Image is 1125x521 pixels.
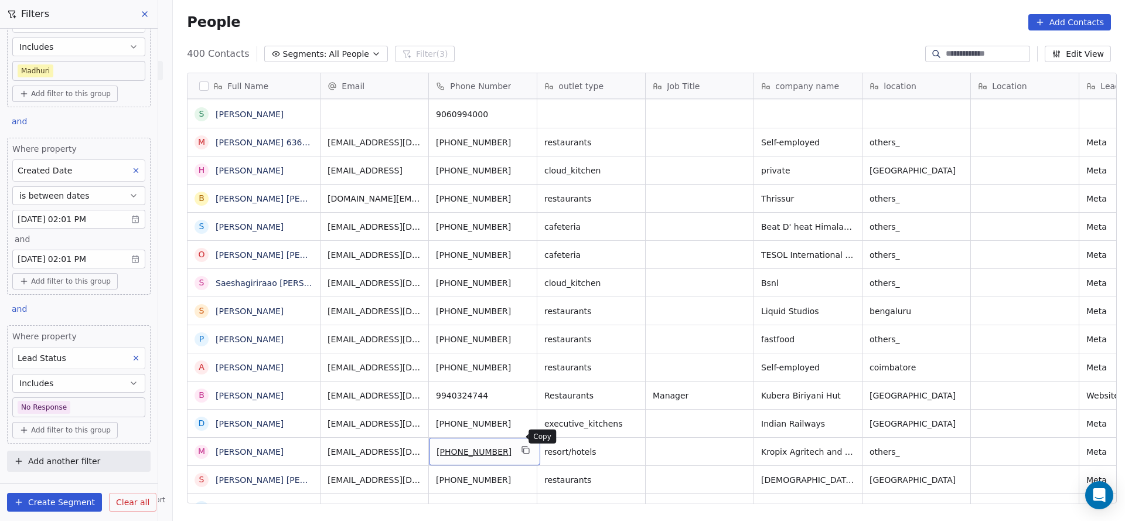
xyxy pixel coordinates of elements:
[544,502,638,514] span: executive_kitchens
[870,137,963,148] span: others_
[216,166,284,175] a: [PERSON_NAME]
[870,249,963,261] span: others_
[761,474,855,486] span: [DEMOGRAPHIC_DATA] Builders and Developers
[436,474,530,486] span: [PHONE_NUMBER]
[216,138,339,147] a: [PERSON_NAME] 6362814318
[199,474,204,486] div: S
[216,307,284,316] a: [PERSON_NAME]
[328,193,421,205] span: [DOMAIN_NAME][EMAIL_ADDRESS][DOMAIN_NAME]
[216,278,347,288] a: Saeshagiriraao [PERSON_NAME]
[199,108,204,120] div: S
[992,80,1027,92] span: Location
[436,193,530,205] span: [PHONE_NUMBER]
[544,362,638,373] span: restaurants
[761,305,855,317] span: Liquid Studios
[187,47,249,61] span: 400 Contacts
[533,432,551,441] p: Copy
[761,137,855,148] span: Self-employed
[971,73,1079,98] div: Location
[342,80,364,92] span: Email
[436,305,530,317] span: [PHONE_NUMBER]
[199,389,205,401] div: B
[544,249,638,261] span: cafeteria
[328,165,421,176] span: [EMAIL_ADDRESS]
[761,221,855,233] span: Beat D' heat Himalayan cafe Dhaliara,,
[199,333,204,345] div: P
[216,222,284,231] a: [PERSON_NAME]
[544,221,638,233] span: cafeteria
[884,80,916,92] span: location
[436,249,530,261] span: [PHONE_NUMBER]
[198,136,205,148] div: M
[199,248,205,261] div: O
[436,165,530,176] span: [PHONE_NUMBER]
[761,333,855,345] span: fastfood
[761,502,855,514] span: demo plz
[1045,46,1111,62] button: Edit View
[395,46,455,62] button: Filter(3)
[862,73,970,98] div: location
[436,362,530,373] span: [PHONE_NUMBER]
[199,417,205,430] div: D
[436,221,530,233] span: [PHONE_NUMBER]
[537,73,645,98] div: outlet type
[328,137,421,148] span: [EMAIL_ADDRESS][DOMAIN_NAME]
[216,110,284,119] a: [PERSON_NAME]
[544,418,638,430] span: executive_kitchens
[761,418,855,430] span: Indian Railways
[870,277,963,289] span: others_
[761,362,855,373] span: Self-employed
[187,13,240,31] span: People
[870,305,963,317] span: bengaluru
[544,390,638,401] span: Restaurants
[199,277,204,289] div: S
[544,446,638,458] span: resort/hotels
[328,277,421,289] span: [EMAIL_ADDRESS][DOMAIN_NAME]
[328,362,421,373] span: [EMAIL_ADDRESS][DOMAIN_NAME]
[1085,481,1113,509] div: Open Intercom Messenger
[653,390,746,401] span: Manager
[328,446,421,458] span: [EMAIL_ADDRESS][DOMAIN_NAME]
[216,475,354,485] a: [PERSON_NAME] [PERSON_NAME]
[667,80,700,92] span: Job Title
[775,80,839,92] span: company name
[216,391,284,400] a: [PERSON_NAME]
[328,305,421,317] span: [EMAIL_ADDRESS][DOMAIN_NAME]
[328,502,421,514] span: [EMAIL_ADDRESS][DOMAIN_NAME]
[436,108,530,120] span: 9060994000
[328,249,421,261] span: [EMAIL_ADDRESS][DOMAIN_NAME]
[328,474,421,486] span: [EMAIL_ADDRESS][DOMAIN_NAME]
[761,165,855,176] span: private
[328,418,421,430] span: [EMAIL_ADDRESS][DOMAIN_NAME]
[754,73,862,98] div: company name
[436,502,530,514] span: [PHONE_NUMBER]
[216,194,354,203] a: [PERSON_NAME] [PERSON_NAME]
[216,447,284,457] a: [PERSON_NAME]
[283,48,327,60] span: Segments:
[1028,14,1111,30] button: Add Contacts
[761,446,855,458] span: Kropix Agritech and export
[187,73,320,98] div: Full Name
[544,165,638,176] span: cloud_kitchen
[199,502,204,514] div: S
[436,418,530,430] span: [PHONE_NUMBER]
[761,249,855,261] span: TESOL International Association
[328,221,421,233] span: [EMAIL_ADDRESS][DOMAIN_NAME]
[198,445,205,458] div: M
[870,502,963,514] span: [GEOGRAPHIC_DATA]
[870,333,963,345] span: others_
[544,474,638,486] span: restaurants
[328,390,421,401] span: [EMAIL_ADDRESS][DOMAIN_NAME]
[761,193,855,205] span: Thrissur
[216,250,354,260] a: [PERSON_NAME] [PERSON_NAME]
[870,390,963,401] span: [GEOGRAPHIC_DATA]
[199,361,205,373] div: A
[199,305,204,317] div: S
[216,363,284,372] a: [PERSON_NAME]
[227,80,268,92] span: Full Name
[870,165,963,176] span: [GEOGRAPHIC_DATA]
[216,335,284,344] a: [PERSON_NAME]
[436,390,530,401] span: 9940324744
[870,474,963,486] span: [GEOGRAPHIC_DATA]
[870,362,963,373] span: coimbatore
